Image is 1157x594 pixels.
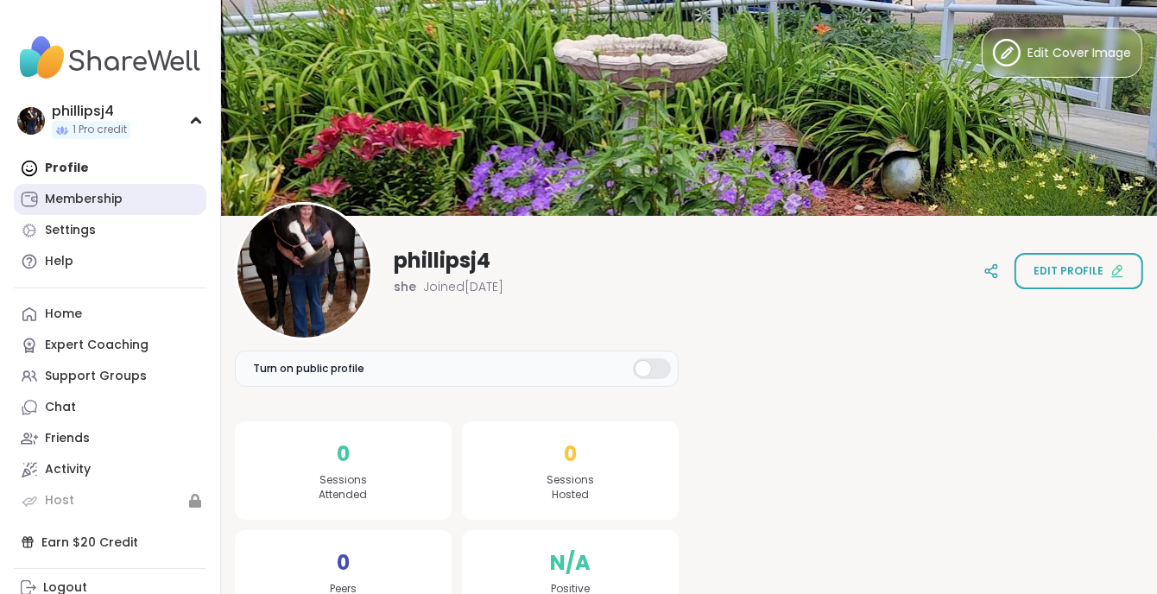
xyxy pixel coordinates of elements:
div: Earn $20 Credit [14,527,206,558]
div: Membership [45,191,123,208]
a: Chat [14,392,206,423]
span: Edit Cover Image [1027,44,1131,62]
div: phillipsj4 [52,102,130,121]
img: phillipsj4 [17,107,45,135]
div: Activity [45,461,91,478]
span: Turn on public profile [253,361,364,376]
div: Host [45,492,74,509]
span: Sessions Hosted [547,473,594,502]
span: 1 Pro credit [73,123,127,137]
div: Settings [45,222,96,239]
a: Expert Coaching [14,330,206,361]
button: Edit profile [1015,253,1143,289]
span: Edit profile [1034,263,1103,279]
a: Host [14,485,206,516]
div: Help [45,253,73,270]
span: 0 [337,439,350,470]
span: 0 [337,547,350,578]
a: Home [14,299,206,330]
img: phillipsj4 [237,205,370,338]
img: ShareWell Nav Logo [14,28,206,88]
a: Activity [14,454,206,485]
span: she [394,278,416,295]
span: 0 [564,439,577,470]
button: Edit Cover Image [982,28,1142,78]
span: Sessions Attended [319,473,368,502]
a: Support Groups [14,361,206,392]
div: Home [45,306,82,323]
span: phillipsj4 [394,247,490,275]
a: Help [14,246,206,277]
div: Friends [45,430,90,447]
a: Friends [14,423,206,454]
span: N/A [550,547,591,578]
a: Membership [14,184,206,215]
span: Joined [DATE] [423,278,503,295]
div: Chat [45,399,76,416]
div: Support Groups [45,368,147,385]
a: Settings [14,215,206,246]
div: Expert Coaching [45,337,149,354]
